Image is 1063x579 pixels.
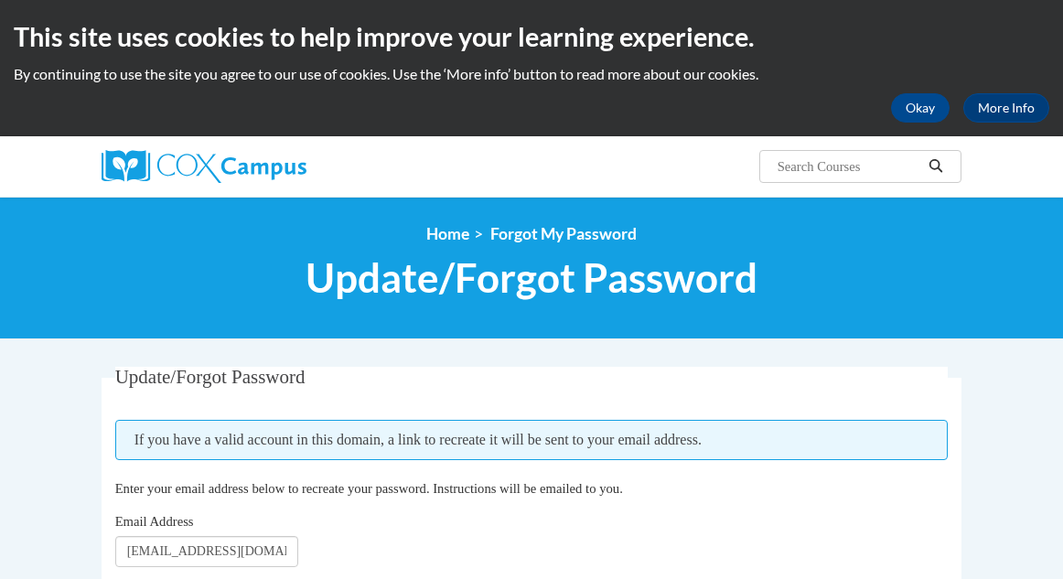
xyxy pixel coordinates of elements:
a: Home [426,224,469,243]
input: Search Courses [776,155,922,177]
button: Search [922,155,950,177]
span: Email Address [115,514,194,529]
span: If you have a valid account in this domain, a link to recreate it will be sent to your email addr... [115,420,949,460]
h2: This site uses cookies to help improve your learning experience. [14,18,1049,55]
button: Okay [891,93,950,123]
p: By continuing to use the site you agree to our use of cookies. Use the ‘More info’ button to read... [14,64,1049,84]
a: More Info [963,93,1049,123]
span: Forgot My Password [490,224,637,243]
span: Update/Forgot Password [115,366,306,388]
img: Cox Campus [102,150,306,183]
input: Email [115,536,298,567]
a: Cox Campus [102,150,370,183]
span: Update/Forgot Password [306,253,757,302]
span: Enter your email address below to recreate your password. Instructions will be emailed to you. [115,481,623,496]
